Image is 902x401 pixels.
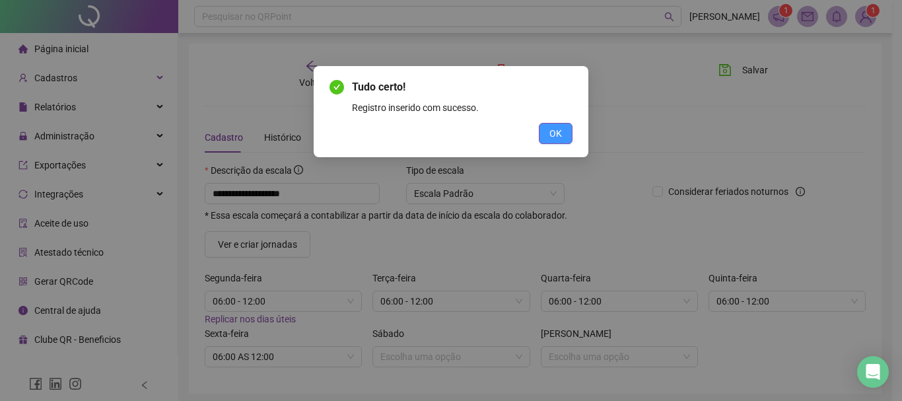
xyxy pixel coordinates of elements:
[330,80,344,94] span: check-circle
[352,81,405,93] span: Tudo certo!
[352,102,479,113] span: Registro inserido com sucesso.
[539,123,572,144] button: OK
[857,356,889,388] div: Open Intercom Messenger
[549,126,562,141] span: OK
